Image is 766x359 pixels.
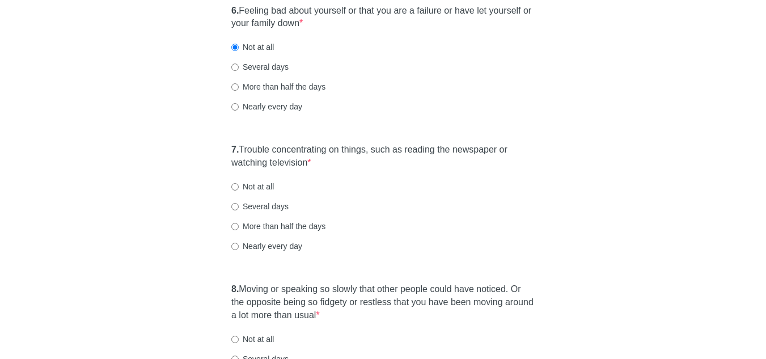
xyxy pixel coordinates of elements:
[231,240,302,252] label: Nearly every day
[231,101,302,112] label: Nearly every day
[231,6,239,15] strong: 6.
[231,283,535,322] label: Moving or speaking so slowly that other people could have noticed. Or the opposite being so fidge...
[231,81,325,92] label: More than half the days
[231,143,535,170] label: Trouble concentrating on things, such as reading the newspaper or watching television
[231,145,239,154] strong: 7.
[231,64,239,71] input: Several days
[231,223,239,230] input: More than half the days
[231,44,239,51] input: Not at all
[231,284,239,294] strong: 8.
[231,103,239,111] input: Nearly every day
[231,333,274,345] label: Not at all
[231,61,289,73] label: Several days
[231,243,239,250] input: Nearly every day
[231,201,289,212] label: Several days
[231,336,239,343] input: Not at all
[231,41,274,53] label: Not at all
[231,5,535,31] label: Feeling bad about yourself or that you are a failure or have let yourself or your family down
[231,183,239,191] input: Not at all
[231,83,239,91] input: More than half the days
[231,181,274,192] label: Not at all
[231,221,325,232] label: More than half the days
[231,203,239,210] input: Several days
